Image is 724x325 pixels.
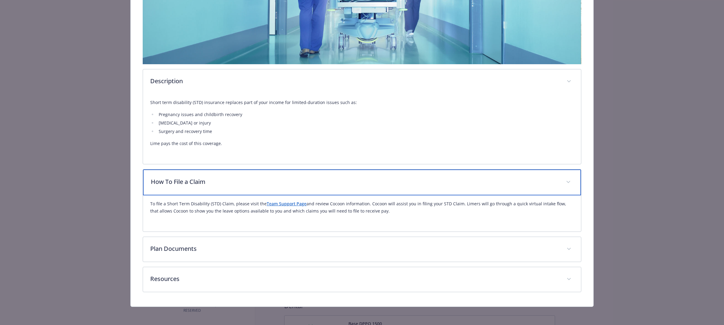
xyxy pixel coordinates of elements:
[157,128,574,135] li: Surgery and recovery time
[267,201,306,207] a: Team Support Page
[151,177,559,186] p: How To File a Claim
[150,200,574,215] p: To file a Short Term Disability (STD) Claim, please visit the and review Cocoon information. Coco...
[150,77,559,86] p: Description
[143,94,581,164] div: Description
[143,169,581,195] div: How To File a Claim
[143,195,581,232] div: How To File a Claim
[157,119,574,127] li: [MEDICAL_DATA] or injury
[150,244,559,253] p: Plan Documents
[157,111,574,118] li: Pregnancy issues and childbirth recovery
[150,140,574,147] p: Lime pays the cost of this coverage.
[143,69,581,94] div: Description
[150,99,574,106] p: Short term disability (STD) insurance replaces part of your income for limited-duration issues su...
[150,274,559,283] p: Resources
[143,237,581,262] div: Plan Documents
[143,267,581,292] div: Resources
